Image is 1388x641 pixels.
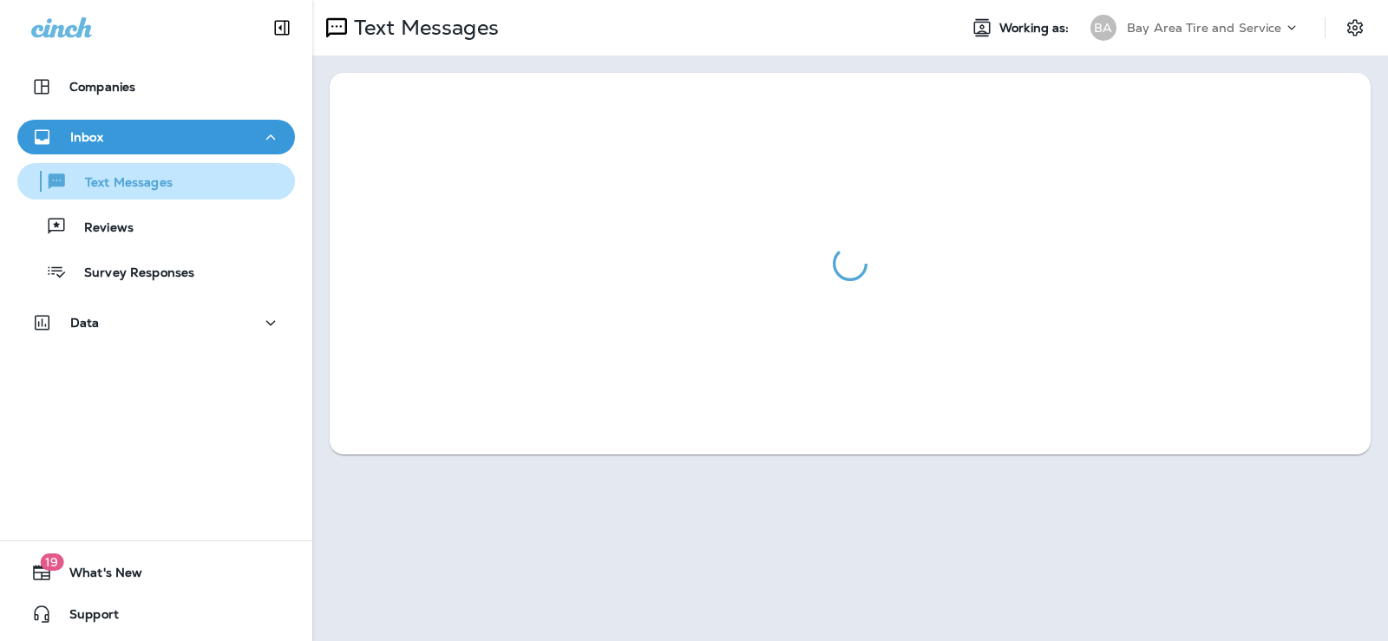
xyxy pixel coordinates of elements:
p: Data [70,316,100,330]
button: Companies [17,69,295,104]
button: Survey Responses [17,253,295,290]
span: Working as: [999,21,1073,36]
p: Inbox [70,130,103,144]
p: Survey Responses [67,265,194,282]
button: Data [17,305,295,340]
button: Collapse Sidebar [258,10,306,45]
p: Companies [69,80,135,94]
p: Bay Area Tire and Service [1127,21,1282,35]
p: Reviews [67,220,134,237]
button: Support [17,597,295,631]
span: What's New [52,566,142,586]
span: Support [52,607,119,628]
p: Text Messages [68,175,173,192]
button: Inbox [17,120,295,154]
div: BA [1090,15,1116,41]
button: Reviews [17,208,295,245]
button: Settings [1339,12,1371,43]
button: Text Messages [17,163,295,199]
span: 19 [40,553,63,571]
button: 19What's New [17,555,295,590]
p: Text Messages [347,15,499,41]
